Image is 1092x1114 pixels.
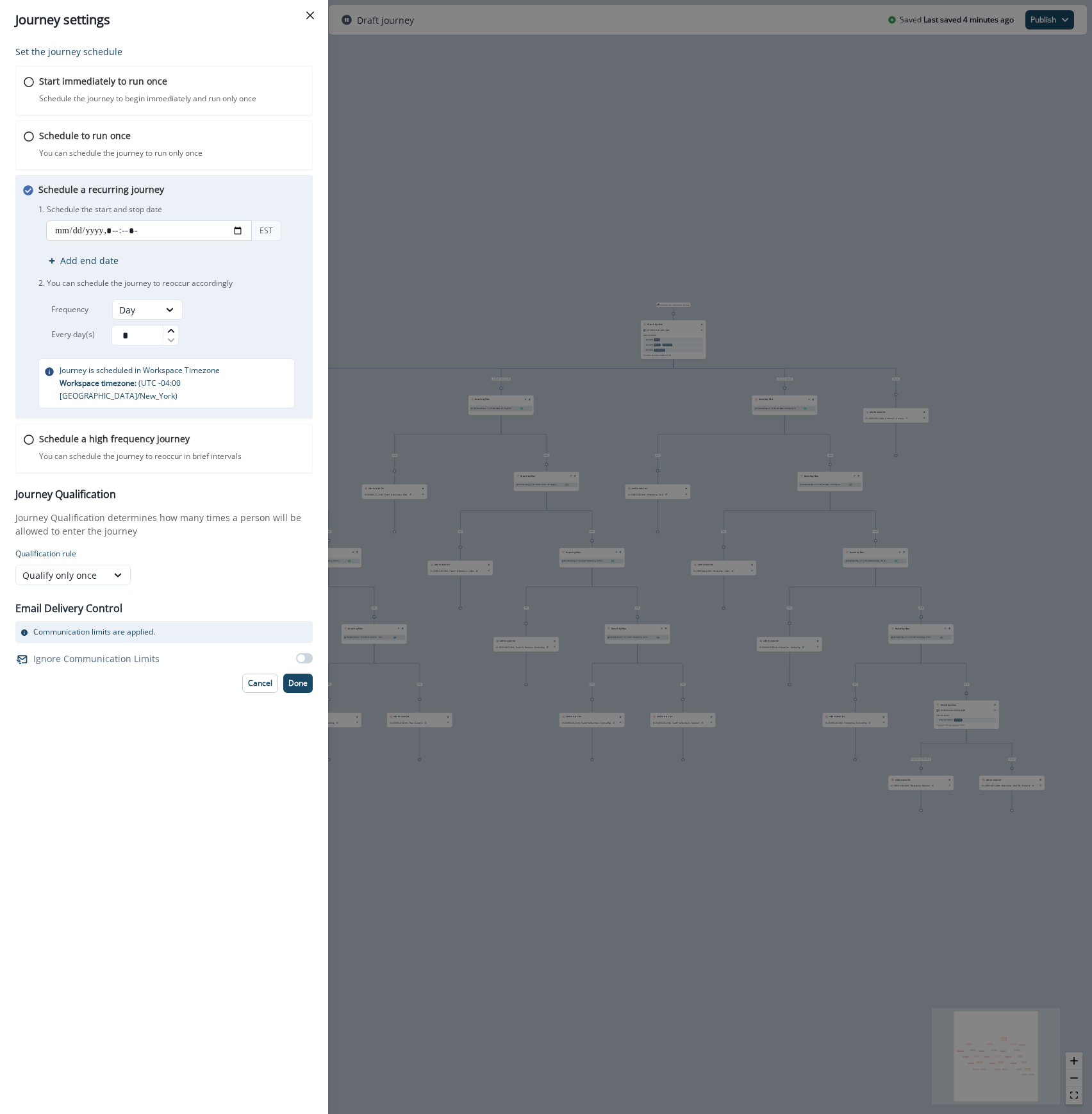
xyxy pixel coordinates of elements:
p: Start immediately to run once [39,74,167,88]
p: You can schedule the journey to reoccur in brief intervals [39,451,242,462]
p: Add end date [60,254,119,267]
p: Schedule to run once [39,129,131,142]
p: Journey Qualification determines how many times a person will be allowed to enter the journey [15,511,313,538]
p: Every day(s) [51,325,106,340]
p: Schedule a recurring journey [38,183,164,196]
h3: Journey Qualification [15,488,313,501]
p: Ignore Communication Limits [33,652,160,665]
p: 2. You can schedule the journey to reoccur accordingly [38,272,308,294]
p: Qualification rule [15,548,313,560]
p: Done [288,679,308,688]
p: Cancel [248,679,272,688]
div: EST [251,220,281,241]
button: Cancel [242,674,278,693]
p: Journey is scheduled in Workspace Timezone ( UTC -04:00 [GEOGRAPHIC_DATA]/New_York ) [60,364,289,403]
p: Email Delivery Control [15,601,122,616]
button: Close [300,5,320,26]
div: Day [119,303,153,317]
p: Set the journey schedule [15,45,313,58]
p: Frequency [51,304,112,315]
button: Done [283,674,313,693]
div: Journey settings [15,10,313,29]
p: Communication limits are applied. [33,626,155,638]
p: Schedule a high frequency journey [39,432,190,445]
p: You can schedule the journey to run only once [39,147,203,159]
p: 1. Schedule the start and stop date [38,204,308,215]
div: Qualify only once [22,569,101,582]
span: Workspace timezone: [60,378,138,388]
p: Schedule the journey to begin immediately and run only once [39,93,256,104]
